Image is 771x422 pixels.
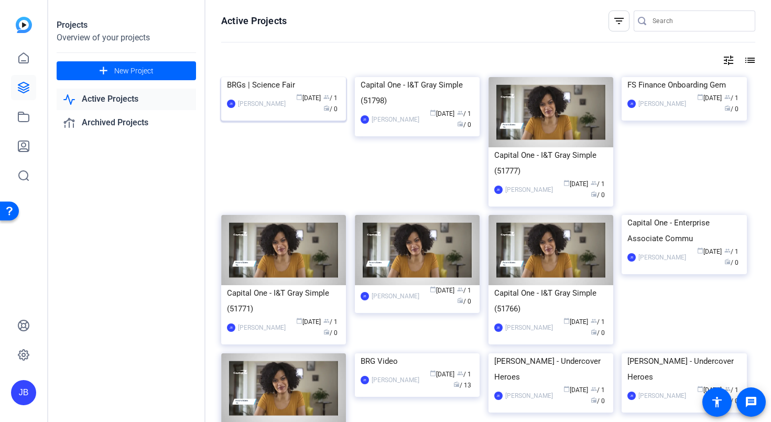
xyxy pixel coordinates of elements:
[697,94,703,100] span: calendar_today
[745,396,757,408] mat-icon: message
[722,54,735,67] mat-icon: tune
[453,382,471,389] span: / 13
[638,391,686,401] div: [PERSON_NAME]
[453,381,460,387] span: radio
[430,370,436,376] span: calendar_today
[57,112,196,134] a: Archived Projects
[457,371,471,378] span: / 1
[296,318,321,326] span: [DATE]
[323,318,338,326] span: / 1
[743,54,755,67] mat-icon: list
[57,61,196,80] button: New Project
[457,110,471,117] span: / 1
[724,105,739,113] span: / 0
[505,322,553,333] div: [PERSON_NAME]
[591,397,605,405] span: / 0
[563,180,570,186] span: calendar_today
[627,353,741,385] div: [PERSON_NAME] - Undercover Heroes
[16,17,32,33] img: blue-gradient.svg
[563,386,588,394] span: [DATE]
[591,318,605,326] span: / 1
[591,386,605,394] span: / 1
[372,114,419,125] div: [PERSON_NAME]
[494,392,503,400] div: JB
[296,94,302,100] span: calendar_today
[505,185,553,195] div: [PERSON_NAME]
[563,180,588,188] span: [DATE]
[361,376,369,384] div: JB
[372,375,419,385] div: [PERSON_NAME]
[653,15,747,27] input: Search
[494,186,503,194] div: JB
[591,329,605,337] span: / 0
[361,115,369,124] div: JB
[430,287,454,294] span: [DATE]
[296,94,321,102] span: [DATE]
[724,105,731,111] span: radio
[323,94,330,100] span: group
[296,318,302,324] span: calendar_today
[494,285,607,317] div: Capital One - I&T Gray Simple (51766)
[430,110,436,116] span: calendar_today
[323,94,338,102] span: / 1
[591,191,605,199] span: / 0
[697,247,703,254] span: calendar_today
[724,247,731,254] span: group
[711,396,723,408] mat-icon: accessibility
[627,77,741,93] div: FS Finance Onboarding Gem
[323,329,330,335] span: radio
[238,99,286,109] div: [PERSON_NAME]
[563,318,570,324] span: calendar_today
[11,380,36,405] div: JB
[591,386,597,392] span: group
[627,215,741,246] div: Capital One - Enterprise Associate Commu
[591,329,597,335] span: radio
[457,297,463,304] span: radio
[724,386,739,394] span: / 1
[57,89,196,110] a: Active Projects
[457,121,463,127] span: radio
[323,105,330,111] span: radio
[430,286,436,293] span: calendar_today
[238,322,286,333] div: [PERSON_NAME]
[361,77,474,109] div: Capital One - I&T Gray Simple (51798)
[361,292,369,300] div: JB
[457,110,463,116] span: group
[227,285,340,317] div: Capital One - I&T Gray Simple (51771)
[613,15,625,27] mat-icon: filter_list
[430,371,454,378] span: [DATE]
[591,180,597,186] span: group
[563,318,588,326] span: [DATE]
[227,77,340,93] div: BRGs | Science Fair
[57,19,196,31] div: Projects
[494,353,607,385] div: [PERSON_NAME] - Undercover Heroes
[57,31,196,44] div: Overview of your projects
[457,286,463,293] span: group
[627,253,636,262] div: JB
[494,323,503,332] div: JB
[697,386,703,392] span: calendar_today
[697,248,722,255] span: [DATE]
[457,298,471,305] span: / 0
[323,318,330,324] span: group
[627,392,636,400] div: JB
[591,397,597,403] span: radio
[724,258,731,265] span: radio
[697,386,722,394] span: [DATE]
[724,259,739,266] span: / 0
[114,66,154,77] span: New Project
[638,99,686,109] div: [PERSON_NAME]
[591,318,597,324] span: group
[724,94,739,102] span: / 1
[323,329,338,337] span: / 0
[591,180,605,188] span: / 1
[361,353,474,369] div: BRG Video
[724,386,731,392] span: group
[591,191,597,197] span: radio
[457,121,471,128] span: / 0
[430,110,454,117] span: [DATE]
[494,147,607,179] div: Capital One - I&T Gray Simple (51777)
[505,391,553,401] div: [PERSON_NAME]
[697,94,722,102] span: [DATE]
[227,100,235,108] div: JB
